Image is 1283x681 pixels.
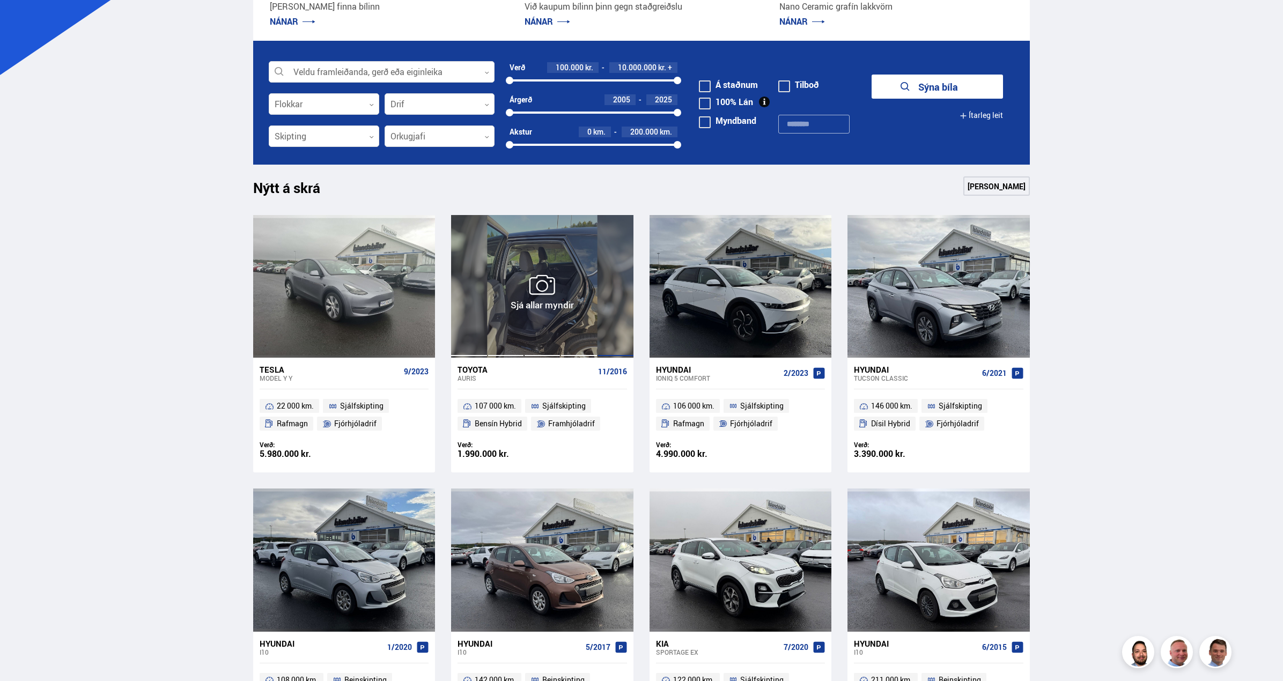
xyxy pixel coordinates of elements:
button: Sýna bíla [872,75,1003,99]
div: 5.980.000 kr. [260,449,344,458]
p: Nano Ceramic grafín lakkvörn [779,1,1013,13]
a: NÁNAR [270,16,315,27]
p: Við kaupum bílinn þinn gegn staðgreiðslu [525,1,758,13]
span: Rafmagn [673,417,704,430]
div: Model Y Y [260,374,400,382]
img: FbJEzSuNWCJXmdc-.webp [1201,638,1233,670]
span: 2/2023 [784,369,808,377]
span: Sjálfskipting [939,399,982,412]
span: Fjórhjóladrif [334,417,377,430]
span: 2025 [655,94,672,105]
div: Auris [458,374,593,382]
div: Verð [510,63,525,72]
div: Verð: [260,441,344,449]
span: kr. [658,63,666,72]
span: Sjálfskipting [740,399,784,412]
div: i10 [260,648,383,656]
div: Hyundai [458,639,581,648]
a: [PERSON_NAME] [963,176,1030,196]
div: Verð: [656,441,741,449]
span: Fjórhjóladrif [730,417,772,430]
div: Akstur [510,128,532,136]
div: Kia [656,639,779,648]
a: Tesla Model Y Y 9/2023 22 000 km. Sjálfskipting Rafmagn Fjórhjóladrif Verð: 5.980.000 kr. [253,358,435,472]
img: siFngHWaQ9KaOqBr.png [1162,638,1194,670]
span: 146 000 km. [871,399,912,412]
span: 107 000 km. [475,399,516,412]
a: NÁNAR [525,16,570,27]
div: i10 [854,648,977,656]
span: Sjálfskipting [542,399,586,412]
div: 4.990.000 kr. [656,449,741,458]
div: Tucson CLASSIC [854,374,977,382]
div: 1.990.000 kr. [458,449,542,458]
a: Hyundai Tucson CLASSIC 6/2021 146 000 km. Sjálfskipting Dísil Hybrid Fjórhjóladrif Verð: 3.390.00... [847,358,1029,472]
div: Hyundai [854,365,977,374]
div: IONIQ 5 COMFORT [656,374,779,382]
span: + [668,63,672,72]
div: Hyundai [656,365,779,374]
span: km. [660,128,672,136]
span: 10.000.000 [618,62,657,72]
span: 2005 [613,94,630,105]
div: Hyundai [260,639,383,648]
span: Fjórhjóladrif [937,417,979,430]
div: Toyota [458,365,593,374]
span: 6/2015 [982,643,1007,652]
label: Tilboð [778,80,819,89]
label: Myndband [699,116,756,125]
p: [PERSON_NAME] finna bílinn [270,1,503,13]
div: Árgerð [510,95,532,104]
span: km. [593,128,606,136]
span: 5/2017 [586,643,610,652]
span: 1/2020 [387,643,412,652]
span: 11/2016 [598,367,627,376]
span: kr. [585,63,593,72]
span: Rafmagn [277,417,308,430]
div: 3.390.000 kr. [854,449,939,458]
span: 7/2020 [784,643,808,652]
div: Tesla [260,365,400,374]
h1: Nýtt á skrá [253,180,339,202]
div: Verð: [854,441,939,449]
a: Hyundai IONIQ 5 COMFORT 2/2023 106 000 km. Sjálfskipting Rafmagn Fjórhjóladrif Verð: 4.990.000 kr. [650,358,831,472]
span: 100.000 [556,62,584,72]
span: 200.000 [630,127,658,137]
div: Sportage EX [656,648,779,656]
span: Sjálfskipting [340,399,384,412]
span: 6/2021 [982,369,1007,377]
a: Toyota Auris 11/2016 107 000 km. Sjálfskipting Bensín Hybrid Framhjóladrif Verð: 1.990.000 kr. [451,358,633,472]
div: Verð: [458,441,542,449]
span: 0 [587,127,592,137]
button: Opna LiveChat spjallviðmót [9,4,41,36]
div: i10 [458,648,581,656]
span: 22 000 km. [277,399,314,412]
div: Hyundai [854,639,977,648]
span: Dísil Hybrid [871,417,910,430]
span: Bensín Hybrid [475,417,522,430]
label: 100% Lán [699,98,753,106]
a: NÁNAR [779,16,825,27]
span: 9/2023 [404,367,429,376]
img: nhp88E3Fdnt1Opn2.png [1124,638,1156,670]
label: Á staðnum [699,80,758,89]
button: Ítarleg leit [960,103,1003,128]
span: Framhjóladrif [548,417,595,430]
span: 106 000 km. [673,399,714,412]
